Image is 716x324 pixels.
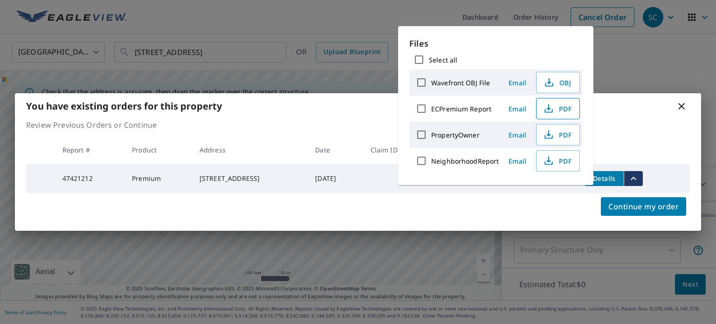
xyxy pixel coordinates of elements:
[26,119,690,131] p: Review Previous Orders or Continue
[601,197,686,216] button: Continue my order
[431,157,499,165] label: NeighborhoodReport
[503,102,532,116] button: Email
[536,72,580,93] button: OBJ
[431,131,480,139] label: PropertyOwner
[192,136,308,164] th: Address
[585,171,624,186] button: detailsBtn-47421212
[536,124,580,145] button: PDF
[506,104,529,113] span: Email
[308,164,363,193] td: [DATE]
[503,154,532,168] button: Email
[624,171,643,186] button: filesDropdownBtn-47421212
[590,174,618,183] span: Details
[542,155,572,166] span: PDF
[542,103,572,114] span: PDF
[431,104,491,113] label: ECPremium Report
[608,200,679,213] span: Continue my order
[55,164,125,193] td: 47421212
[506,78,529,87] span: Email
[506,157,529,165] span: Email
[409,37,582,50] p: Files
[429,55,457,64] label: Select all
[506,131,529,139] span: Email
[536,150,580,172] button: PDF
[542,129,572,140] span: PDF
[503,76,532,90] button: Email
[124,164,192,193] td: Premium
[363,136,428,164] th: Claim ID
[308,136,363,164] th: Date
[542,77,572,88] span: OBJ
[124,136,192,164] th: Product
[503,128,532,142] button: Email
[55,136,125,164] th: Report #
[536,98,580,119] button: PDF
[26,100,222,112] b: You have existing orders for this property
[431,78,490,87] label: Wavefront OBJ File
[200,174,300,183] div: [STREET_ADDRESS]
